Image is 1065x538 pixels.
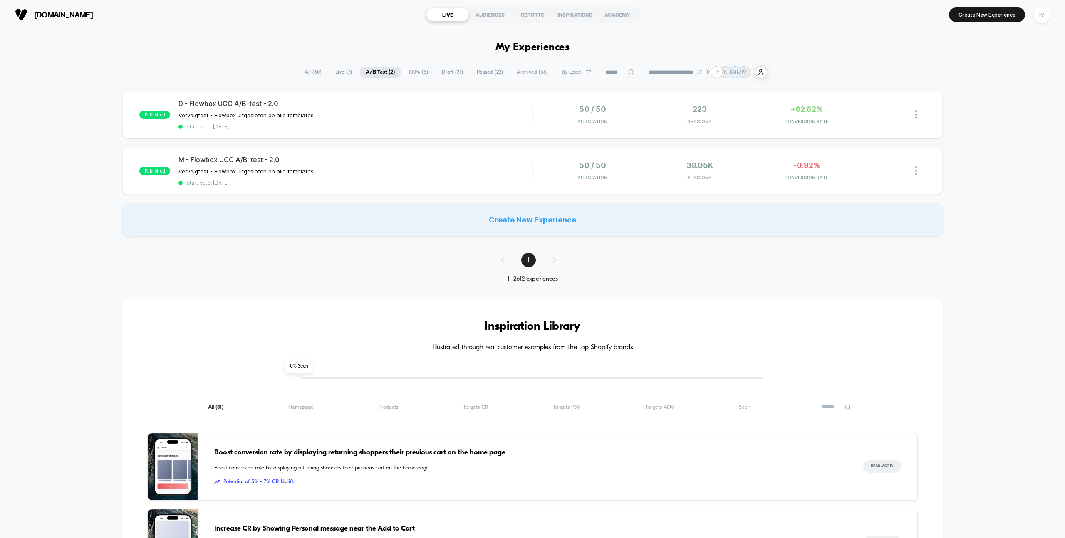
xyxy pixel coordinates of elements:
button: Read More> [863,460,902,473]
h4: Illustrated through real customer examples from the top Shopify brands [147,344,917,352]
span: 223 [693,105,707,114]
span: Draft ( 31 ) [436,67,469,78]
span: M - Flowbox UGC A/B-test - 2.0 [178,155,532,164]
span: Allocation [577,118,607,124]
h1: My Experiences [495,42,570,54]
p: [PERSON_NAME] [705,69,746,75]
span: [DOMAIN_NAME] [34,10,93,19]
span: D - Flowbox UGC A/B-test - 2.0 [178,99,532,108]
span: published [139,167,170,175]
span: 0 % Seen [285,360,313,373]
span: start date: [DATE] [178,180,532,186]
span: Increase CR by Showing Personal message near the Add to Cart [214,523,846,534]
span: All [208,404,223,410]
div: ACADEMY [596,8,639,21]
span: 100% ( 5 ) [402,67,434,78]
span: 1 [521,253,536,267]
span: Targets CR [463,404,488,410]
span: published [139,111,170,119]
span: start date: [DATE] [178,123,532,130]
div: AUDIENCES [469,8,511,21]
span: Allocation [577,175,607,180]
span: Sessions [648,118,751,124]
div: + 2 [711,66,723,78]
span: Vervolgtest - Flowbox uitgesloten op alle templates [178,168,314,175]
span: Vervolgtest - Flowbox uitgesloten op alle templates [178,112,314,118]
div: LIVE [426,8,469,21]
span: Boost conversion rate by displaying returning shoppers their previous cart on the home page [214,464,846,472]
span: -0.92% [793,161,820,170]
span: Boost conversion rate by displaying returning shoppers their previous cart on the home page [214,447,846,458]
span: Potential of 5% - 7% CR Uplift. [214,478,846,486]
button: [DOMAIN_NAME] [12,8,96,21]
span: By Label [562,69,582,75]
span: CONVERSION RATE [755,175,858,180]
div: 1 - 2 of 2 experiences [493,276,573,283]
h3: Inspiration Library [147,320,917,333]
span: All ( 60 ) [298,67,328,78]
div: Create New Experience [122,203,942,236]
div: IV [1034,7,1050,23]
span: ( 31 ) [215,405,223,410]
span: 39.05k [686,161,713,170]
span: CONVERSION RATE [755,118,858,124]
span: Products [379,404,398,410]
button: IV [1031,6,1053,23]
span: Targets PSV [553,404,580,410]
span: Targets AOV [645,404,674,410]
span: Sessions [648,175,751,180]
img: Visually logo [15,8,27,21]
div: REPORTS [511,8,554,21]
span: Homepage [288,404,314,410]
span: Archived ( 56 ) [510,67,554,78]
img: Boost conversion rate by displaying returning shoppers their previous cart on the home page [148,433,198,500]
button: Create New Experience [949,7,1025,22]
span: 50 / 50 [579,161,606,170]
span: 50 / 50 [579,105,606,114]
span: Seen [739,404,750,410]
span: Live ( 7 ) [329,67,358,78]
img: end [697,69,702,74]
span: Paused ( 22 ) [471,67,509,78]
div: INSPIRATIONS [554,8,596,21]
img: close [915,110,917,119]
img: close [915,166,917,175]
span: A/B Test ( 2 ) [359,67,401,78]
span: +62.62% [790,105,823,114]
